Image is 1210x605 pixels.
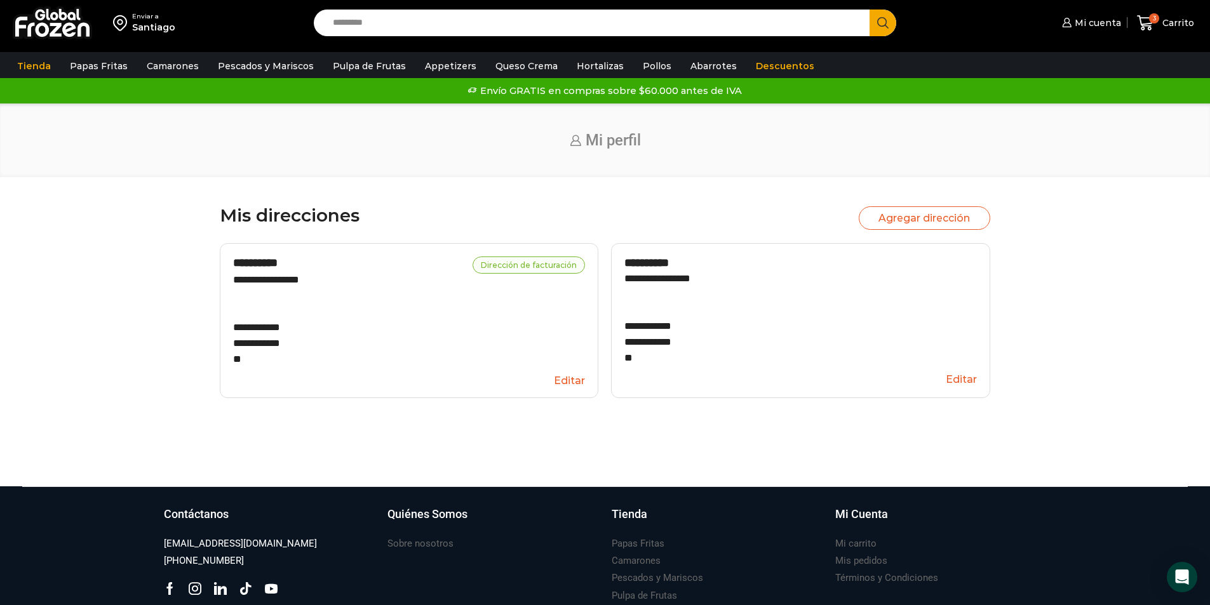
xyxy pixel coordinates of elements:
[164,535,317,552] a: [EMAIL_ADDRESS][DOMAIN_NAME]
[612,554,661,568] h3: Camarones
[835,569,938,587] a: Términos y Condiciones
[835,506,1047,535] a: Mi Cuenta
[233,274,586,286] input: Street
[132,12,175,21] div: Enviar a
[233,289,586,302] label: U_DCO
[326,54,412,78] a: Pulpa de Frutas
[11,54,57,78] a: Tienda
[1059,10,1121,36] a: Mi cuenta
[1149,13,1159,23] span: 3
[835,535,877,552] a: Mi carrito
[212,54,320,78] a: Pescados y Mariscos
[419,54,483,78] a: Appetizers
[684,54,743,78] a: Abarrotes
[612,506,823,535] a: Tienda
[489,54,564,78] a: Queso Crema
[624,288,977,301] label: U_DCO
[570,54,630,78] a: Hortalizas
[624,256,977,285] label: Street
[140,54,205,78] a: Camarones
[387,506,467,522] h3: Quiénes Somos
[164,552,244,569] a: [PHONE_NUMBER]
[1159,17,1194,29] span: Carrito
[233,369,586,392] button: Editar
[233,305,586,318] label: ZipCode
[612,535,664,552] a: Papas Fritas
[233,256,586,286] label: Street
[612,569,703,587] a: Pescados y Mariscos
[835,571,938,585] h3: Términos y Condiciones
[835,537,877,550] h3: Mi carrito
[132,21,175,34] div: Santiago
[113,12,132,34] img: address-field-icon.svg
[624,320,977,333] label: City
[612,552,661,569] a: Camarones
[624,272,977,285] input: Street
[387,537,454,550] h3: Sobre nosotros
[750,54,821,78] a: Descuentos
[164,506,375,535] a: Contáctanos
[624,304,977,317] label: ZipCode
[859,206,991,230] button: Agregar dirección
[624,256,853,269] input: Nombre de dirección *
[624,352,977,364] label: Country
[624,336,977,349] label: County
[835,554,887,568] h3: Mis pedidos
[164,537,317,550] h3: [EMAIL_ADDRESS][DOMAIN_NAME]
[612,571,703,585] h3: Pescados y Mariscos
[473,256,585,274] div: Dirección de facturación
[835,506,888,522] h3: Mi Cuenta
[387,506,599,535] a: Quiénes Somos
[164,506,229,522] h3: Contáctanos
[233,256,347,269] label: Nombre de dirección *
[835,552,887,569] a: Mis pedidos
[164,554,244,568] h3: [PHONE_NUMBER]
[233,321,586,334] label: City
[1072,17,1121,29] span: Mi cuenta
[233,337,586,350] label: County
[624,256,739,269] label: Nombre de dirección *
[64,54,134,78] a: Papas Fritas
[233,353,586,366] label: Country
[612,587,677,604] a: Pulpa de Frutas
[220,205,360,227] h1: Mis direcciones
[1167,562,1197,592] div: Open Intercom Messenger
[586,131,641,149] span: Mi perfil
[612,589,677,602] h3: Pulpa de Frutas
[624,368,977,391] button: Editar
[233,256,462,269] input: Nombre de dirección *
[387,535,454,552] a: Sobre nosotros
[612,537,664,550] h3: Papas Fritas
[612,506,647,522] h3: Tienda
[1134,8,1197,38] a: 3 Carrito
[636,54,678,78] a: Pollos
[870,10,896,36] button: Search button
